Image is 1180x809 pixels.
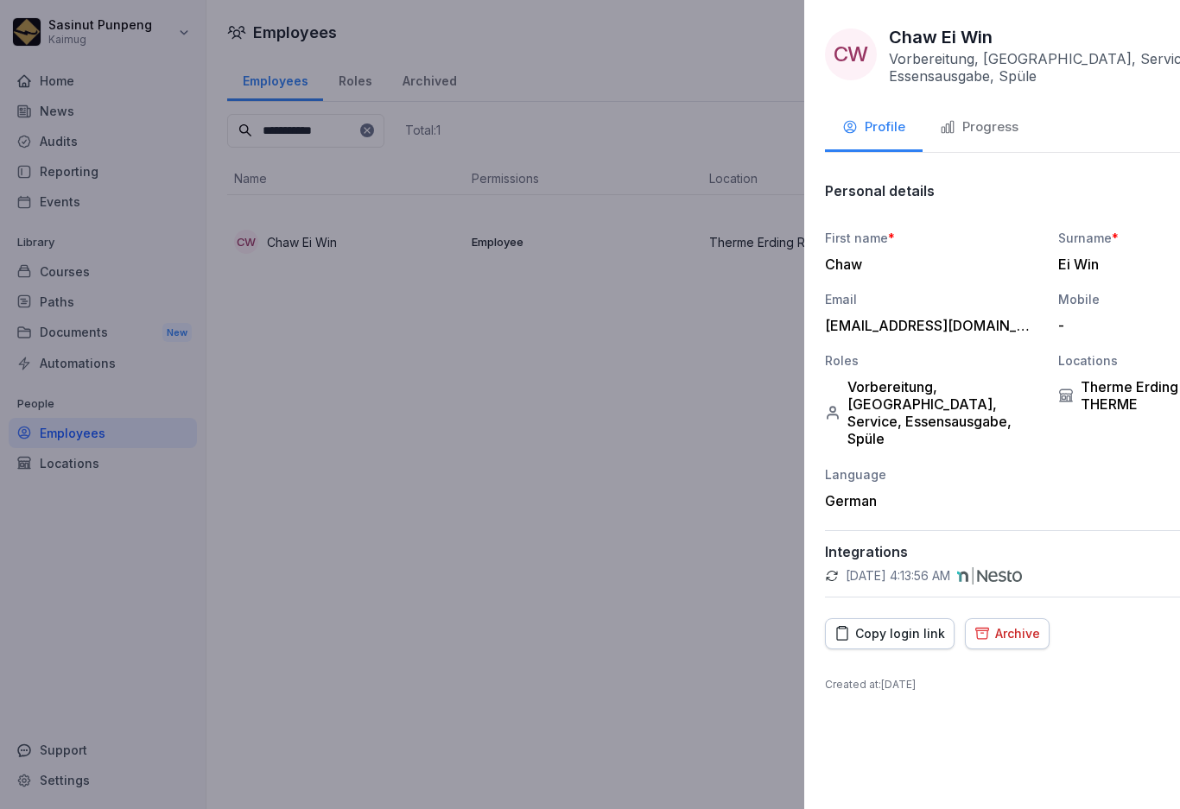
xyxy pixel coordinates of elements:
div: German [825,492,1041,509]
div: Chaw [825,256,1032,273]
div: Roles [825,351,1041,370]
div: Progress [940,117,1018,137]
p: Personal details [825,182,935,199]
img: nesto.svg [957,567,1022,585]
button: Archive [965,618,1050,649]
p: Chaw Ei Win [889,24,993,50]
div: CW [825,28,877,80]
button: Profile [825,105,923,152]
div: [EMAIL_ADDRESS][DOMAIN_NAME] [825,317,1032,334]
button: Progress [923,105,1036,152]
div: Archive [974,624,1040,643]
div: Language [825,465,1041,484]
p: [DATE] 4:13:56 AM [846,567,950,585]
div: Vorbereitung, [GEOGRAPHIC_DATA], Service, Essensausgabe, Spüle [825,378,1041,447]
button: Copy login link [825,618,955,649]
div: Profile [842,117,905,137]
div: Email [825,290,1041,308]
div: First name [825,229,1041,247]
div: Copy login link [834,624,945,643]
